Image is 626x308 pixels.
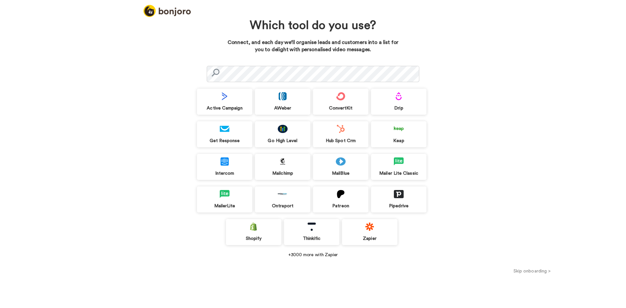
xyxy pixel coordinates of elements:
div: Active Campaign [197,105,252,111]
img: logo_getresponse.svg [220,125,230,133]
img: logo_drip.svg [394,92,404,100]
div: Zapier [342,236,397,242]
div: Mailchimp [255,170,310,176]
img: logo_patreon.svg [336,190,346,198]
div: Pipedrive [371,203,426,209]
div: MailBlue [313,170,368,176]
div: Hub Spot Crm [313,138,368,144]
h1: Which tool do you use? [240,19,386,32]
p: Connect, and each day we’ll organise leads and customers into a list for you to delight with pers... [225,39,401,54]
img: logo_mailerlite.svg [394,157,404,166]
img: logo_gohighlevel.png [278,125,288,133]
img: logo_hubspot.svg [336,125,346,133]
img: logo_shopify.svg [249,223,259,231]
button: Skip onboarding > [438,268,626,274]
img: logo_full.png [143,5,191,17]
div: Go High Level [255,138,310,144]
img: search.svg [212,69,219,77]
img: logo_convertkit.svg [336,92,346,100]
div: AWeber [255,105,310,111]
div: Thinkific [284,236,339,242]
img: logo_mailchimp.svg [278,157,288,166]
img: logo_zapier.svg [365,223,375,231]
div: Patreon [313,203,368,209]
img: logo_mailerlite.svg [220,190,230,198]
img: logo_keap.svg [394,125,404,133]
div: +3000 more with Zapier [197,252,429,258]
img: logo_thinkific.svg [307,223,317,231]
img: logo_mailblue.png [336,157,346,166]
div: Shopify [226,236,281,242]
img: logo_pipedrive.png [394,190,404,198]
div: Ontraport [255,203,310,209]
div: MailerLite [197,203,252,209]
img: logo_activecampaign.svg [220,92,230,100]
div: Mailer Lite Classic [371,170,426,176]
div: Get Response [197,138,252,144]
div: ConvertKit [313,105,368,111]
div: Keap [371,138,426,144]
img: logo_aweber.svg [278,92,288,100]
div: Drip [371,105,426,111]
img: logo_ontraport.svg [278,190,288,198]
div: Intercom [197,170,252,176]
img: logo_intercom.svg [220,157,230,166]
